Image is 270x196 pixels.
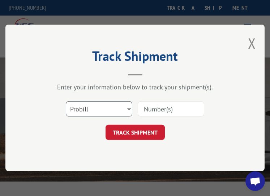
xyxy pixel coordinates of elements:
[105,125,164,140] button: TRACK SHIPMENT
[137,102,204,117] input: Number(s)
[42,51,228,65] h2: Track Shipment
[42,83,228,91] div: Enter your information below to track your shipment(s).
[245,171,265,191] div: Open chat
[248,34,256,53] button: Close modal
